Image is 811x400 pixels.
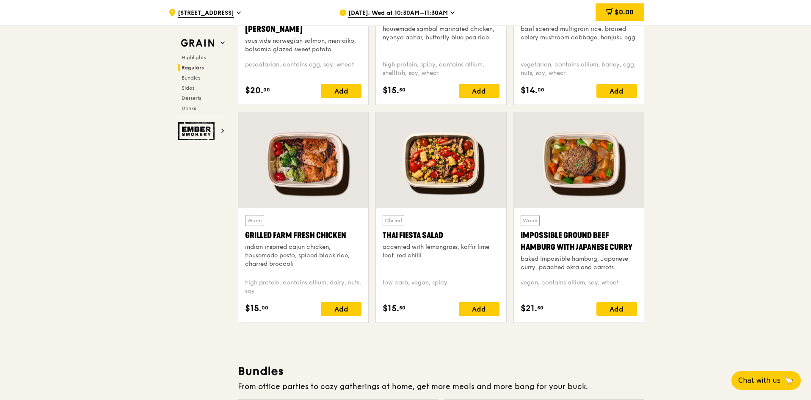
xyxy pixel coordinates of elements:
div: Thai Fiesta Salad [383,229,499,241]
div: Warm [521,215,540,226]
span: $15. [383,84,399,97]
span: Drinks [182,105,196,111]
span: 🦙 [784,375,794,386]
div: high protein, spicy, contains allium, shellfish, soy, wheat [383,61,499,77]
span: Regulars [182,65,204,71]
div: Add [459,302,499,316]
div: baked Impossible hamburg, Japanese curry, poached okra and carrots [521,255,637,272]
span: Bundles [182,75,200,81]
button: Chat with us🦙 [731,371,801,390]
span: 50 [399,304,405,311]
div: low carb, vegan, spicy [383,279,499,295]
h3: Bundles [238,364,644,379]
div: basil scented multigrain rice, braised celery mushroom cabbage, hanjuku egg [521,25,637,42]
span: 50 [399,86,405,93]
div: Add [321,302,361,316]
div: Grilled Farm Fresh Chicken [245,229,361,241]
div: Chilled [383,215,404,226]
div: pescatarian, contains egg, soy, wheat [245,61,361,77]
img: Grain web logo [178,36,217,51]
span: Highlights [182,55,206,61]
span: 00 [263,86,270,93]
span: [STREET_ADDRESS] [178,9,234,18]
div: high protein, contains allium, dairy, nuts, soy [245,279,361,295]
span: 50 [537,304,543,311]
div: Add [321,84,361,98]
span: $21. [521,302,537,315]
div: Impossible Ground Beef Hamburg with Japanese Curry [521,229,637,253]
span: $0.00 [615,8,634,16]
div: vegetarian, contains allium, barley, egg, nuts, soy, wheat [521,61,637,77]
span: $15. [245,302,262,315]
span: $14. [521,84,538,97]
span: $20. [245,84,263,97]
div: housemade sambal marinated chicken, nyonya achar, butterfly blue pea rice [383,25,499,42]
img: Ember Smokery web logo [178,122,217,140]
div: sous vide norwegian salmon, mentaiko, balsamic glazed sweet potato [245,37,361,54]
span: 00 [538,86,544,93]
div: accented with lemongrass, kaffir lime leaf, red chilli [383,243,499,260]
div: Warm [245,215,264,226]
span: Sides [182,85,194,91]
div: Add [459,84,499,98]
div: From office parties to cozy gatherings at home, get more meals and more bang for your buck. [238,381,644,392]
div: vegan, contains allium, soy, wheat [521,279,637,295]
span: 00 [262,304,268,311]
span: Chat with us [738,375,781,386]
div: indian inspired cajun chicken, housemade pesto, spiced black rice, charred broccoli [245,243,361,268]
span: $15. [383,302,399,315]
div: Add [596,84,637,98]
span: [DATE], Wed at 10:30AM–11:30AM [348,9,448,18]
div: Add [596,302,637,316]
span: Desserts [182,95,201,101]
